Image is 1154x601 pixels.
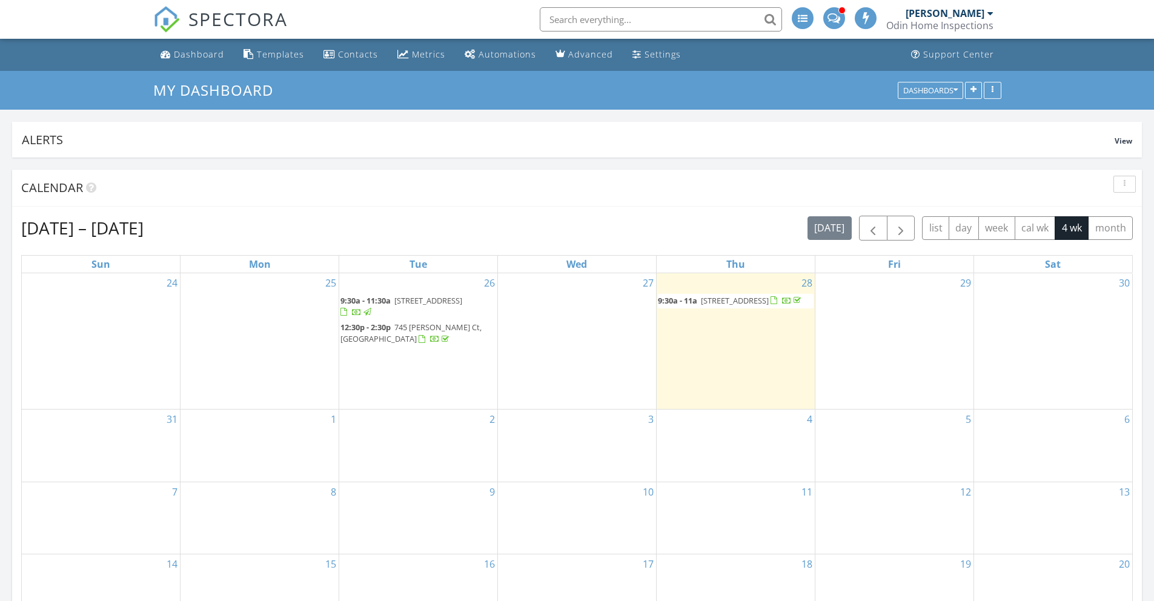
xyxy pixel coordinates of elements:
[1116,273,1132,293] a: Go to August 30, 2025
[724,256,748,273] a: Thursday
[156,44,229,66] a: Dashboard
[973,410,1132,482] td: Go to September 6, 2025
[479,48,536,60] div: Automations
[564,256,589,273] a: Wednesday
[978,216,1015,240] button: week
[949,216,979,240] button: day
[170,482,180,502] a: Go to September 7, 2025
[340,320,496,347] a: 12:30p - 2:30p 745 [PERSON_NAME] Ct, [GEOGRAPHIC_DATA]
[247,256,273,273] a: Monday
[188,6,288,32] span: SPECTORA
[973,273,1132,410] td: Go to August 30, 2025
[239,44,309,66] a: Templates
[174,48,224,60] div: Dashboard
[958,482,973,502] a: Go to September 12, 2025
[257,48,304,60] div: Templates
[807,216,852,240] button: [DATE]
[340,295,391,306] span: 9:30a - 11:30a
[1116,554,1132,574] a: Go to September 20, 2025
[1055,216,1089,240] button: 4 wk
[799,554,815,574] a: Go to September 18, 2025
[903,86,958,95] div: Dashboards
[181,410,339,482] td: Go to September 1, 2025
[898,82,963,99] button: Dashboards
[1043,256,1063,273] a: Saturday
[22,482,181,554] td: Go to September 7, 2025
[886,19,993,32] div: Odin Home Inspections
[628,44,686,66] a: Settings
[886,256,903,273] a: Friday
[656,482,815,554] td: Go to September 11, 2025
[551,44,618,66] a: Advanced
[412,48,445,60] div: Metrics
[859,216,887,241] button: Previous
[799,273,815,293] a: Go to August 28, 2025
[153,80,284,100] a: My Dashboard
[656,410,815,482] td: Go to September 4, 2025
[815,273,973,410] td: Go to August 29, 2025
[340,322,391,333] span: 12:30p - 2:30p
[487,410,497,429] a: Go to September 2, 2025
[815,482,973,554] td: Go to September 12, 2025
[658,295,697,306] span: 9:30a - 11a
[887,216,915,241] button: Next
[1122,410,1132,429] a: Go to September 6, 2025
[460,44,541,66] a: Automations (Basic)
[328,410,339,429] a: Go to September 1, 2025
[958,554,973,574] a: Go to September 19, 2025
[482,273,497,293] a: Go to August 26, 2025
[658,295,803,306] a: 9:30a - 11a [STREET_ADDRESS]
[164,410,180,429] a: Go to August 31, 2025
[323,273,339,293] a: Go to August 25, 2025
[22,131,1115,148] div: Alerts
[922,216,949,240] button: list
[646,410,656,429] a: Go to September 3, 2025
[958,273,973,293] a: Go to August 29, 2025
[973,482,1132,554] td: Go to September 13, 2025
[339,482,498,554] td: Go to September 9, 2025
[815,410,973,482] td: Go to September 5, 2025
[340,294,496,320] a: 9:30a - 11:30a [STREET_ADDRESS]
[181,482,339,554] td: Go to September 8, 2025
[656,273,815,410] td: Go to August 28, 2025
[640,554,656,574] a: Go to September 17, 2025
[487,482,497,502] a: Go to September 9, 2025
[640,482,656,502] a: Go to September 10, 2025
[21,216,144,240] h2: [DATE] – [DATE]
[407,256,429,273] a: Tuesday
[540,7,782,32] input: Search everything...
[338,48,378,60] div: Contacts
[799,482,815,502] a: Go to September 11, 2025
[658,294,814,308] a: 9:30a - 11a [STREET_ADDRESS]
[394,295,462,306] span: [STREET_ADDRESS]
[498,273,657,410] td: Go to August 27, 2025
[906,44,999,66] a: Support Center
[963,410,973,429] a: Go to September 5, 2025
[22,410,181,482] td: Go to August 31, 2025
[1116,482,1132,502] a: Go to September 13, 2025
[498,410,657,482] td: Go to September 3, 2025
[22,273,181,410] td: Go to August 24, 2025
[89,256,113,273] a: Sunday
[498,482,657,554] td: Go to September 10, 2025
[568,48,613,60] div: Advanced
[153,16,288,42] a: SPECTORA
[323,554,339,574] a: Go to September 15, 2025
[328,482,339,502] a: Go to September 8, 2025
[319,44,383,66] a: Contacts
[1088,216,1133,240] button: month
[340,322,482,344] span: 745 [PERSON_NAME] Ct, [GEOGRAPHIC_DATA]
[923,48,994,60] div: Support Center
[340,295,462,317] a: 9:30a - 11:30a [STREET_ADDRESS]
[181,273,339,410] td: Go to August 25, 2025
[153,6,180,33] img: The Best Home Inspection Software - Spectora
[804,410,815,429] a: Go to September 4, 2025
[21,179,83,196] span: Calendar
[393,44,450,66] a: Metrics
[164,554,180,574] a: Go to September 14, 2025
[1115,136,1132,146] span: View
[482,554,497,574] a: Go to September 16, 2025
[339,410,498,482] td: Go to September 2, 2025
[339,273,498,410] td: Go to August 26, 2025
[1015,216,1056,240] button: cal wk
